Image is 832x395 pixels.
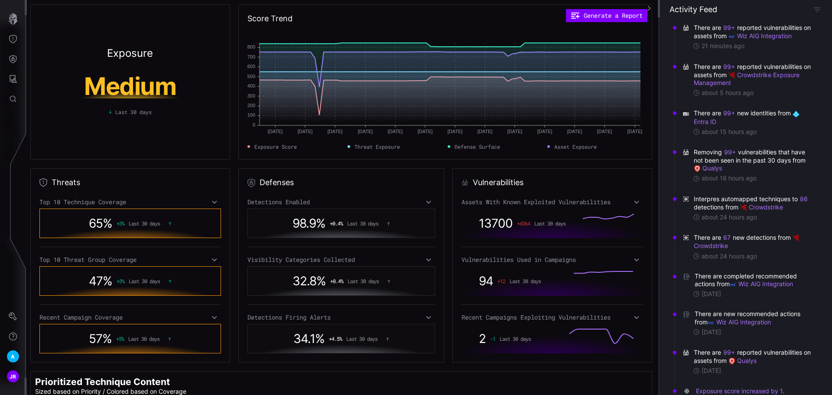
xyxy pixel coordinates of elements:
text: 600 [247,64,255,69]
a: Qualys [694,164,722,172]
time: [DATE] [702,367,721,375]
text: 800 [247,44,255,49]
button: 99+ [723,23,735,32]
span: 32.8 % [292,274,326,288]
text: 700 [247,54,255,59]
time: about 15 hours ago [702,128,757,136]
span: A [11,352,15,361]
h2: Exposure [107,48,153,59]
span: Last 30 days [128,336,159,342]
span: Last 30 days [115,108,152,116]
span: -1 [490,336,495,342]
span: There are new detections from [694,233,813,250]
h2: Vulnerabilities [473,177,523,188]
text: [DATE] [537,129,552,134]
span: Last 30 days [500,336,531,342]
span: + 5 % [116,336,124,342]
a: Wiz AIG Integration [708,318,771,326]
img: Qualys VMDR [728,358,735,365]
span: + 3 % [117,220,124,226]
button: A [0,346,26,366]
span: Last 30 days [347,220,378,226]
button: 67 [723,233,731,242]
a: Entra ID [694,109,801,125]
span: Last 30 days [346,336,377,342]
a: Crowdstrike Exposure Management [694,71,801,86]
span: 94 [479,274,493,288]
span: + 8.4 % [330,278,343,284]
text: [DATE] [268,129,283,134]
text: [DATE] [478,129,493,134]
h1: Medium [49,74,211,98]
span: + 4364 [517,220,530,226]
text: [DATE] [388,129,403,134]
img: CrowdStrike Falcon [793,235,799,242]
text: 100 [247,112,255,118]
text: [DATE] [418,129,433,134]
h2: Defenses [260,177,294,188]
img: Wiz [708,319,715,326]
span: 47 % [89,274,112,288]
text: 200 [247,103,255,108]
div: Assets With Known Exploited Vulnerabilities [461,198,643,206]
a: Crowdstrike [740,203,783,211]
span: 65 % [89,216,112,231]
text: 400 [247,83,255,88]
a: Wiz AIG Integration [730,280,793,287]
button: Generate a Report [566,9,647,22]
span: Interpres automapped techniques to detections from [694,195,813,211]
h4: Activity Feed [669,4,717,14]
div: Detections Firing Alerts [247,313,435,321]
span: 2 [479,331,486,346]
span: + 0.4 % [330,220,343,226]
a: Qualys [728,357,757,364]
span: There are reported vulnerabilities on assets from [694,23,813,40]
span: Defense Surface [455,143,500,150]
a: Wiz AIG Integration [728,32,792,39]
span: Last 30 days [534,220,565,226]
span: + 3 % [117,278,124,284]
div: Recent Campaign Coverage [39,313,221,321]
text: [DATE] [328,129,343,134]
h2: Score Trend [247,13,292,24]
div: Vulnerabilities Used in Campaigns [461,256,643,264]
button: JR [0,366,26,386]
time: 21 minutes ago [702,42,744,50]
img: Crowdstrike Falcon Spotlight Devices [728,72,735,79]
text: [DATE] [358,129,373,134]
span: 13700 [479,216,513,231]
span: Exposure Score [254,143,297,150]
button: 99+ [724,148,736,157]
text: [DATE] [448,129,463,134]
time: about 24 hours ago [702,213,757,221]
div: Visibility Categories Collected [247,256,435,264]
time: about 5 hours ago [702,89,754,97]
text: 0 [253,122,255,127]
img: Wiz [728,33,735,40]
span: There are completed recommended actions from [695,272,813,288]
span: There are new recommended actions from [695,310,813,326]
div: Detections Enabled [247,198,435,206]
img: Qualys VMDR [694,165,701,172]
span: + 12 [497,278,505,284]
span: Last 30 days [348,278,379,284]
span: Last 30 days [129,220,160,226]
span: Last 30 days [129,278,160,284]
h2: Prioritized Technique Content [35,376,647,388]
button: 99+ [723,109,735,118]
time: [DATE] [702,290,721,298]
span: Last 30 days [510,278,541,284]
span: Removing vulnerabilities that have not been seen in the past 30 days from [694,148,813,173]
time: about 24 hours ago [702,252,757,260]
span: JR [10,372,16,381]
span: Threat Exposure [354,143,400,150]
button: 99+ [723,62,735,71]
span: Asset Exposure [554,143,597,150]
button: 86 [799,195,808,203]
span: There are reported vulnerabilities on assets from [694,62,813,87]
img: Wiz [730,281,737,288]
text: [DATE] [507,129,523,134]
div: Top 10 Technique Coverage [39,198,221,206]
div: Top 10 Threat Group Coverage [39,256,221,264]
time: [DATE] [702,328,721,336]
